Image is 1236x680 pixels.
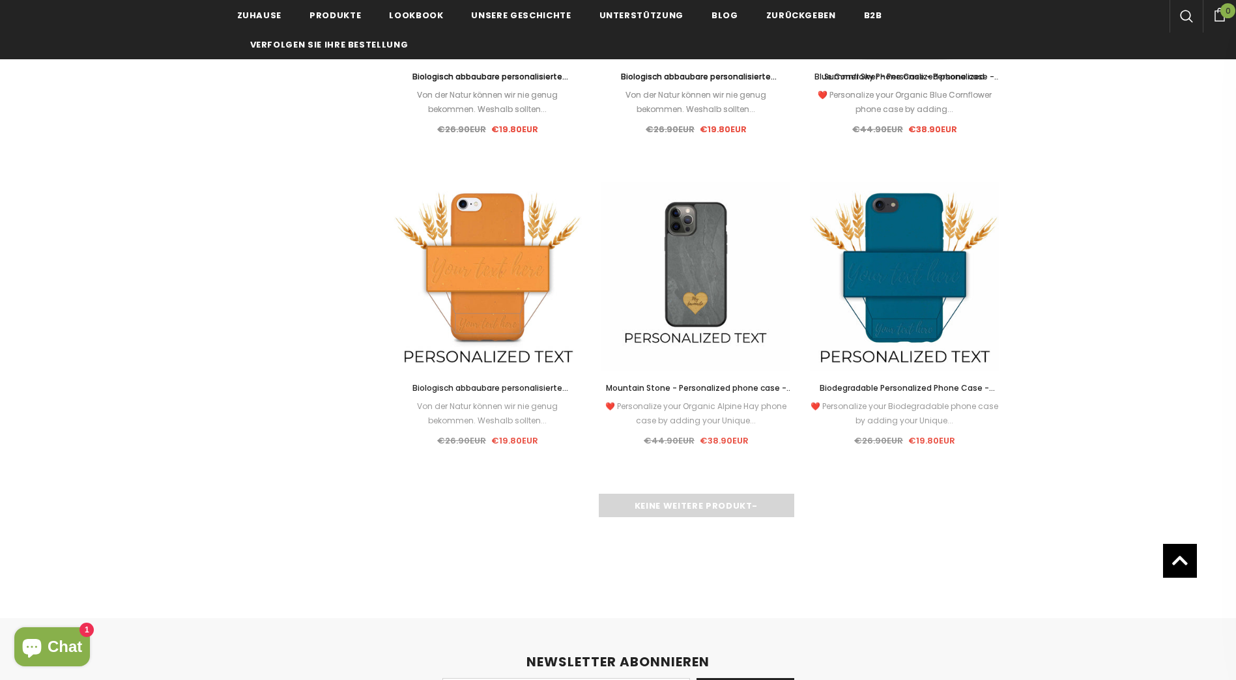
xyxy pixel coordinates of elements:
span: €26.90EUR [646,123,695,135]
span: €44.90EUR [852,123,903,135]
a: Biologisch abbaubare personalisierte Handyhülle - Rot [394,70,582,84]
div: ❤️ Personalize your Organic Blue Cornflower phone case by adding... [810,88,999,117]
span: Blog [711,9,738,21]
span: €38.90EUR [908,123,957,135]
span: 0 [1220,3,1235,18]
a: 0 [1203,6,1236,21]
span: Produkte [309,9,361,21]
a: Verfolgen Sie Ihre Bestellung [250,29,409,59]
span: Summer Sky Phone Case - Personalized [824,71,984,82]
inbox-online-store-chat: Onlineshop-Chat von Shopify [10,627,94,670]
div: Von der Natur können wir nie genug bekommen. Weshalb sollten... [601,88,790,117]
span: Biologisch abbaubare personalisierte Handyhülle - Rot [412,71,568,96]
span: Zurückgeben [766,9,836,21]
span: Verfolgen Sie Ihre Bestellung [250,38,409,51]
span: €19.80EUR [700,123,747,135]
span: Lookbook [389,9,443,21]
a: Summer Sky Phone Case - Personalized [810,70,999,84]
span: Unsere Geschichte [471,9,571,21]
a: Biologisch abbaubare personalisierte Handyhülle - Pastellrosa [601,70,790,84]
span: €19.80EUR [491,123,538,135]
span: B2B [864,9,882,21]
div: Von der Natur können wir nie genug bekommen. Weshalb sollten... [394,88,582,117]
span: NEWSLETTER ABONNIEREN [526,653,710,671]
span: Zuhause [237,9,282,21]
span: €26.90EUR [437,123,486,135]
span: Biologisch abbaubare personalisierte Handyhülle - Pastellrosa [621,71,777,96]
span: Unterstützung [599,9,683,21]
